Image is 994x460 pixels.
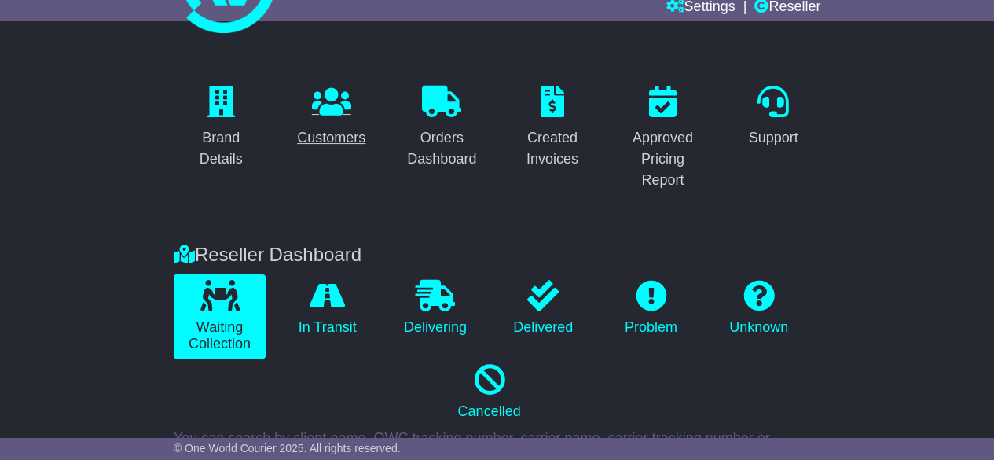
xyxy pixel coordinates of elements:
div: Support [748,127,798,149]
a: Unknown [713,274,805,342]
a: In Transit [281,274,373,342]
div: Created Invoices [515,127,590,170]
div: Orders Dashboard [405,127,479,170]
a: Delivered [497,274,589,342]
a: Support [738,80,808,154]
div: Approved Pricing Report [625,127,700,191]
div: Brand Details [184,127,259,170]
a: Orders Dashboard [394,80,490,175]
a: Cancelled [174,359,805,426]
a: Brand Details [174,80,269,175]
a: Problem [605,274,697,342]
span: © One World Courier 2025. All rights reserved. [174,442,401,454]
a: Waiting Collection [174,274,266,359]
a: Approved Pricing Report [615,80,710,197]
a: Customers [287,80,376,154]
a: Created Invoices [505,80,600,175]
div: Customers [297,127,365,149]
a: Delivering [389,274,481,342]
div: Reseller Dashboard [166,244,828,267]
